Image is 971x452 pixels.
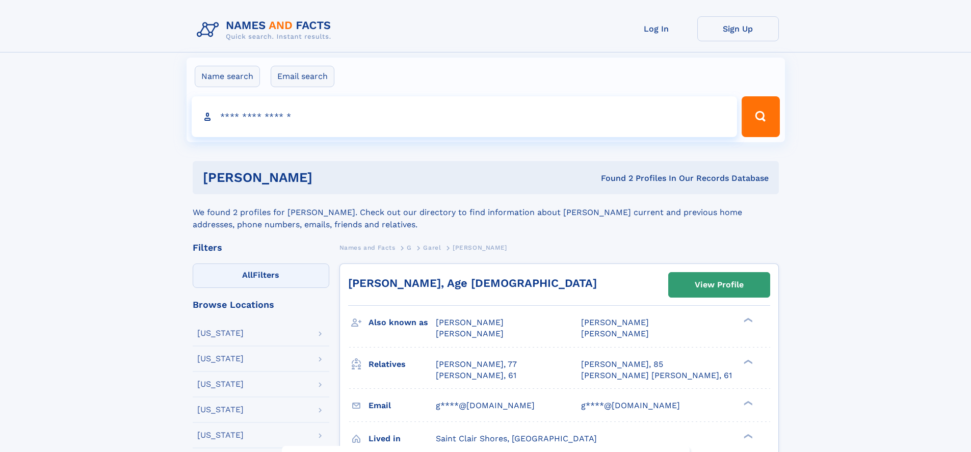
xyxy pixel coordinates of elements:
h1: [PERSON_NAME] [203,171,457,184]
div: We found 2 profiles for [PERSON_NAME]. Check out our directory to find information about [PERSON_... [193,194,779,231]
span: G [407,244,412,251]
a: Log In [616,16,697,41]
span: Garel [423,244,441,251]
a: View Profile [669,273,770,297]
div: Found 2 Profiles In Our Records Database [457,173,769,184]
a: Garel [423,241,441,254]
div: [US_STATE] [197,355,244,363]
label: Name search [195,66,260,87]
span: [PERSON_NAME] [436,317,504,327]
img: Logo Names and Facts [193,16,339,44]
a: G [407,241,412,254]
a: [PERSON_NAME], Age [DEMOGRAPHIC_DATA] [348,277,597,289]
div: ❯ [741,358,753,365]
span: [PERSON_NAME] [453,244,507,251]
span: [PERSON_NAME] [436,329,504,338]
a: Sign Up [697,16,779,41]
div: View Profile [695,273,744,297]
h3: Also known as [369,314,436,331]
div: ❯ [741,400,753,406]
a: Names and Facts [339,241,396,254]
button: Search Button [742,96,779,137]
div: ❯ [741,433,753,439]
span: [PERSON_NAME] [581,317,649,327]
div: [US_STATE] [197,329,244,337]
label: Email search [271,66,334,87]
div: ❯ [741,317,753,324]
span: All [242,270,253,280]
div: Browse Locations [193,300,329,309]
a: [PERSON_NAME], 85 [581,359,663,370]
a: [PERSON_NAME], 61 [436,370,516,381]
h3: Email [369,397,436,414]
a: [PERSON_NAME] [PERSON_NAME], 61 [581,370,732,381]
label: Filters [193,263,329,288]
div: Filters [193,243,329,252]
span: [PERSON_NAME] [581,329,649,338]
h3: Relatives [369,356,436,373]
span: Saint Clair Shores, [GEOGRAPHIC_DATA] [436,434,597,443]
div: [US_STATE] [197,431,244,439]
a: [PERSON_NAME], 77 [436,359,517,370]
div: [US_STATE] [197,406,244,414]
input: search input [192,96,738,137]
div: [US_STATE] [197,380,244,388]
h3: Lived in [369,430,436,447]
